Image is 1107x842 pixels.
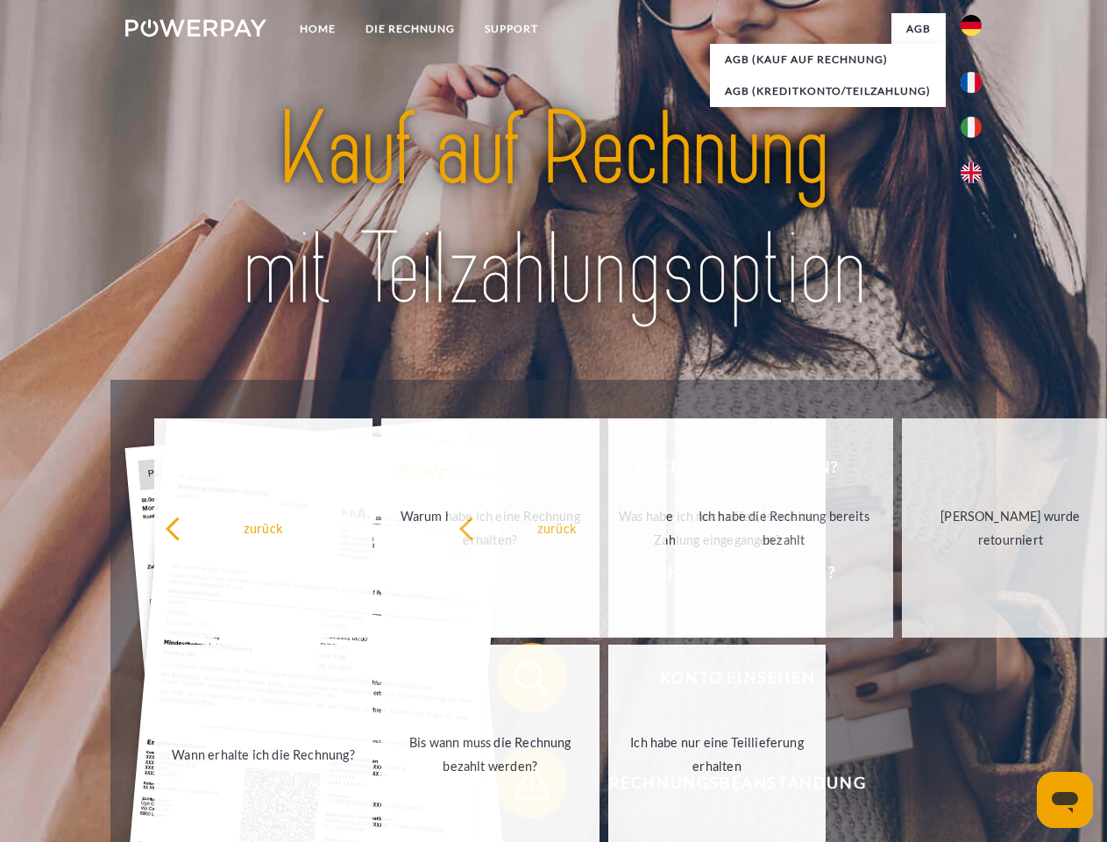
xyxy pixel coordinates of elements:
img: title-powerpay_de.svg [167,84,940,336]
img: fr [961,72,982,93]
a: agb [891,13,946,45]
iframe: Schaltfläche zum Öffnen des Messaging-Fensters [1037,772,1093,828]
div: Ich habe die Rechnung bereits bezahlt [685,504,883,552]
img: de [961,15,982,36]
div: Bis wann muss die Rechnung bezahlt werden? [392,731,589,778]
a: Home [285,13,351,45]
img: logo-powerpay-white.svg [125,19,266,37]
div: Wann erhalte ich die Rechnung? [165,742,362,766]
div: Ich habe nur eine Teillieferung erhalten [619,731,816,778]
a: DIE RECHNUNG [351,13,470,45]
a: SUPPORT [470,13,553,45]
a: AGB (Kauf auf Rechnung) [710,44,946,75]
img: it [961,117,982,138]
div: Warum habe ich eine Rechnung erhalten? [392,504,589,552]
div: zurück [458,516,656,539]
img: en [961,162,982,183]
div: zurück [165,516,362,539]
a: AGB (Kreditkonto/Teilzahlung) [710,75,946,107]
